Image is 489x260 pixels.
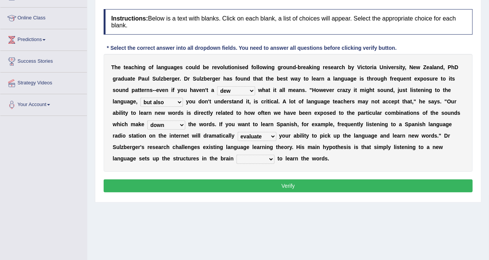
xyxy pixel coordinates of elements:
[367,76,369,82] b: t
[161,64,164,70] b: n
[125,64,128,70] b: e
[124,76,128,82] b: u
[211,87,214,93] b: a
[423,64,427,70] b: Z
[413,64,416,70] b: e
[140,87,142,93] b: t
[380,76,384,82] b: g
[268,76,271,82] b: h
[361,76,364,82] b: s
[178,76,180,82] b: r
[138,87,140,93] b: t
[298,64,301,70] b: b
[437,64,440,70] b: n
[374,76,377,82] b: o
[253,64,257,70] b: o
[277,76,280,82] b: b
[115,64,118,70] b: h
[403,76,406,82] b: e
[340,87,342,93] b: r
[148,76,150,82] b: l
[369,76,372,82] b: h
[423,76,427,82] b: o
[156,87,159,93] b: e
[237,76,241,82] b: o
[180,76,181,82] b: .
[355,87,357,93] b: t
[137,64,139,70] b: i
[282,87,284,93] b: l
[203,64,206,70] b: b
[132,87,135,93] b: p
[135,87,138,93] b: a
[309,87,312,93] b: "
[271,76,274,82] b: e
[345,87,348,93] b: z
[251,64,253,70] b: f
[400,76,404,82] b: u
[128,64,131,70] b: a
[158,64,161,70] b: a
[321,76,325,82] b: n
[162,87,165,93] b: e
[235,76,237,82] b: f
[342,87,345,93] b: a
[225,64,228,70] b: u
[261,76,263,82] b: t
[148,64,152,70] b: o
[172,76,175,82] b: g
[0,94,87,113] a: Your Account
[288,87,293,93] b: m
[390,87,394,93] b: d
[339,64,342,70] b: c
[283,64,286,70] b: o
[199,87,202,93] b: e
[280,76,283,82] b: e
[267,64,268,70] b: i
[357,64,361,70] b: V
[333,76,335,82] b: l
[258,64,259,70] b: l
[309,64,312,70] b: k
[245,64,249,70] b: d
[152,76,156,82] b: S
[145,76,148,82] b: u
[131,76,133,82] b: t
[104,44,400,52] div: * Select the correct answer into all dropdown fields. You need to answer all questions before cli...
[323,87,327,93] b: e
[405,64,407,70] b: ,
[202,87,205,93] b: n
[281,64,283,70] b: r
[186,64,189,70] b: c
[125,87,129,93] b: d
[450,76,452,82] b: t
[319,87,323,93] b: w
[167,64,171,70] b: u
[325,64,328,70] b: e
[367,64,370,70] b: o
[111,64,115,70] b: T
[180,64,183,70] b: s
[111,15,148,22] b: Instructions:
[196,87,199,93] b: v
[128,76,131,82] b: a
[118,76,121,82] b: a
[426,64,429,70] b: e
[180,87,184,93] b: o
[161,76,163,82] b: z
[323,64,325,70] b: r
[190,87,193,93] b: h
[383,64,387,70] b: n
[337,64,339,70] b: r
[0,8,87,27] a: Online Class
[361,64,362,70] b: i
[283,76,286,82] b: s
[231,64,235,70] b: o
[397,76,400,82] b: q
[316,76,319,82] b: a
[188,76,190,82] b: r
[384,76,387,82] b: h
[212,64,214,70] b: r
[268,87,270,93] b: t
[305,87,307,93] b: .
